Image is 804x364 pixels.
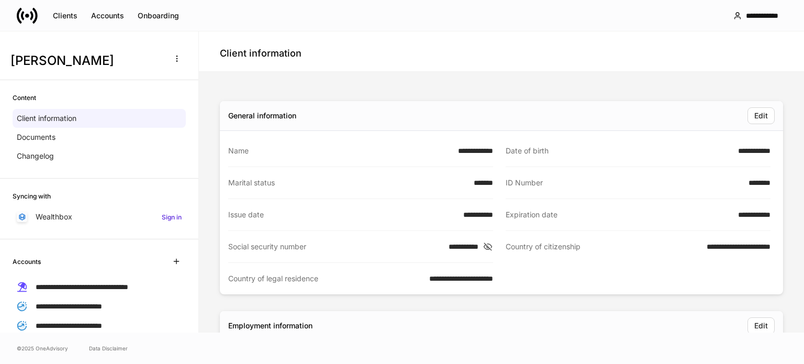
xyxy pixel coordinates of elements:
button: Accounts [84,7,131,24]
button: Clients [46,7,84,24]
div: Country of citizenship [506,241,700,252]
div: Date of birth [506,146,732,156]
div: Social security number [228,241,442,252]
p: Client information [17,113,76,124]
h6: Sign in [162,212,182,222]
span: © 2025 OneAdvisory [17,344,68,352]
a: Documents [13,128,186,147]
div: ID Number [506,178,742,188]
button: Edit [747,107,775,124]
h3: [PERSON_NAME] [10,52,162,69]
h4: Client information [220,47,301,60]
button: Edit [747,317,775,334]
h6: Content [13,93,36,103]
div: Clients [53,12,77,19]
p: Wealthbox [36,212,72,222]
h6: Accounts [13,257,41,267]
p: Changelog [17,151,54,161]
div: Edit [754,322,768,329]
a: Client information [13,109,186,128]
div: Accounts [91,12,124,19]
div: Onboarding [138,12,179,19]
div: Issue date [228,209,457,220]
p: Documents [17,132,55,142]
h6: Syncing with [13,191,51,201]
div: Employment information [228,321,312,331]
div: General information [228,111,296,121]
div: Country of legal residence [228,273,423,284]
a: WealthboxSign in [13,207,186,226]
a: Data Disclaimer [89,344,128,352]
button: Onboarding [131,7,186,24]
div: Expiration date [506,209,732,220]
div: Edit [754,112,768,119]
div: Name [228,146,452,156]
a: Changelog [13,147,186,166]
div: Marital status [228,178,467,188]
